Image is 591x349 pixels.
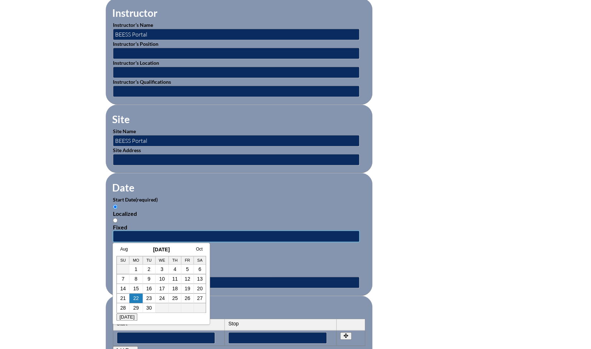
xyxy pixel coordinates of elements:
a: 26 [185,295,190,301]
div: Fixed [113,270,365,277]
label: Instructor’s Location [113,60,159,66]
label: Instructor’s Name [113,22,153,28]
label: End Date [113,243,155,249]
legend: Periods [111,304,147,316]
a: 27 [197,295,203,301]
a: 9 [148,276,151,282]
a: 24 [159,295,165,301]
a: 28 [120,305,126,311]
input: Fixed [113,218,118,223]
th: Th [169,256,181,265]
th: Stop [225,319,337,330]
a: 10 [159,276,165,282]
th: Fr [181,256,194,265]
a: 4 [173,266,176,272]
a: 17 [159,286,165,291]
a: 3 [161,266,163,272]
div: Fixed [113,224,365,231]
a: 18 [172,286,178,291]
a: 29 [133,305,139,311]
a: 12 [185,276,190,282]
a: 19 [185,286,190,291]
th: Start [113,319,225,330]
a: 5 [186,266,189,272]
label: Instructor’s Qualifications [113,79,171,85]
label: Instructor’s Position [113,41,158,47]
th: Mo [129,256,143,265]
a: 13 [197,276,203,282]
button: [DATE] [116,313,137,321]
h3: [DATE] [116,247,206,252]
th: Su [117,256,129,265]
a: 30 [146,305,152,311]
div: Localized [113,210,365,217]
legend: Site [111,113,130,125]
a: 25 [172,295,178,301]
label: Site Name [113,128,136,134]
a: 2 [148,266,151,272]
a: 1 [135,266,138,272]
a: Oct [196,247,203,252]
th: Sa [194,256,206,265]
a: 11 [172,276,178,282]
div: Localized [113,256,365,263]
legend: Date [111,181,135,194]
a: 6 [199,266,201,272]
a: 7 [121,276,124,282]
a: 21 [120,295,126,301]
a: 22 [133,295,139,301]
a: 14 [120,286,126,291]
legend: Instructor [111,7,158,19]
a: 15 [133,286,139,291]
th: We [156,256,169,265]
a: 20 [197,286,203,291]
a: 8 [135,276,138,282]
input: Localized [113,204,118,209]
label: Start Date [113,197,158,203]
label: Site Address [113,147,141,153]
a: 23 [146,295,152,301]
a: Aug [120,247,128,252]
span: (required) [135,197,158,203]
th: Tu [143,256,156,265]
a: 16 [146,286,152,291]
